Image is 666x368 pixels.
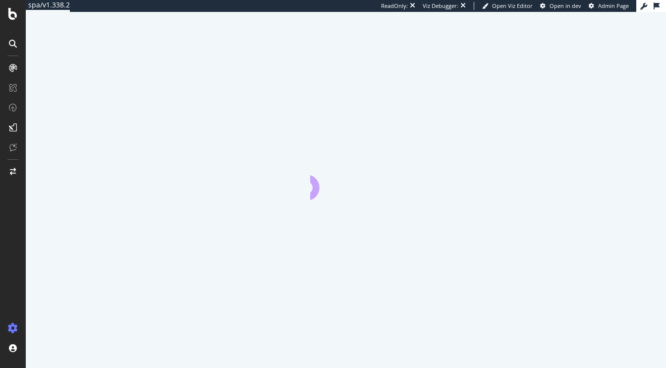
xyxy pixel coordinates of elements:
div: Viz Debugger: [423,2,458,10]
span: Open Viz Editor [492,2,533,9]
a: Open Viz Editor [482,2,533,10]
a: Open in dev [540,2,581,10]
a: Admin Page [589,2,629,10]
span: Open in dev [550,2,581,9]
div: animation [310,164,382,200]
span: Admin Page [598,2,629,9]
div: ReadOnly: [381,2,408,10]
